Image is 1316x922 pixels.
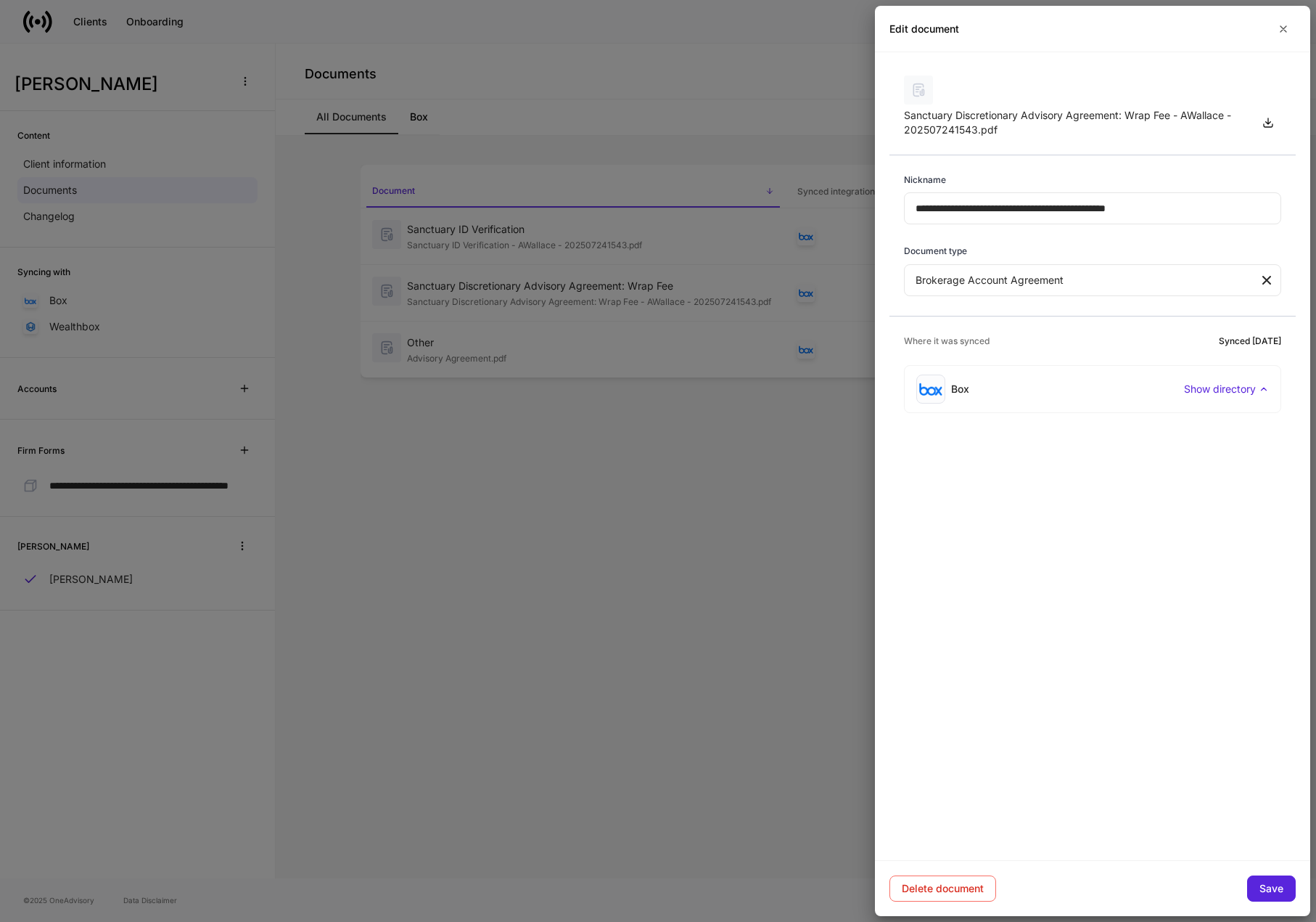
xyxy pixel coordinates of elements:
[1247,876,1296,902] button: Save
[904,244,967,258] h6: Document type
[951,382,969,396] div: Box
[889,876,996,902] button: Delete document
[904,173,946,187] h6: Nickname
[1259,884,1283,894] div: Save
[905,366,1280,412] div: BoxShow directory
[904,334,990,348] h6: Where it was synced
[902,884,984,894] div: Delete document
[1219,334,1281,348] h6: Synced [DATE]
[1184,382,1256,396] p: Show directory
[919,383,942,396] img: oYqM9ojoZLfzCHUefNbBcWHcyDPbQKagtYciMC8pFl3iZXy3dU33Uwy+706y+0q2uJ1ghNQf2OIHrSh50tUd9HaB5oMc62p0G...
[889,22,959,36] h2: Edit document
[904,108,1243,137] div: Sanctuary Discretionary Advisory Agreement: Wrap Fee - AWallace - 202507241543.pdf
[904,76,933,105] img: svg%3e
[904,264,1258,296] div: Brokerage Account Agreement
